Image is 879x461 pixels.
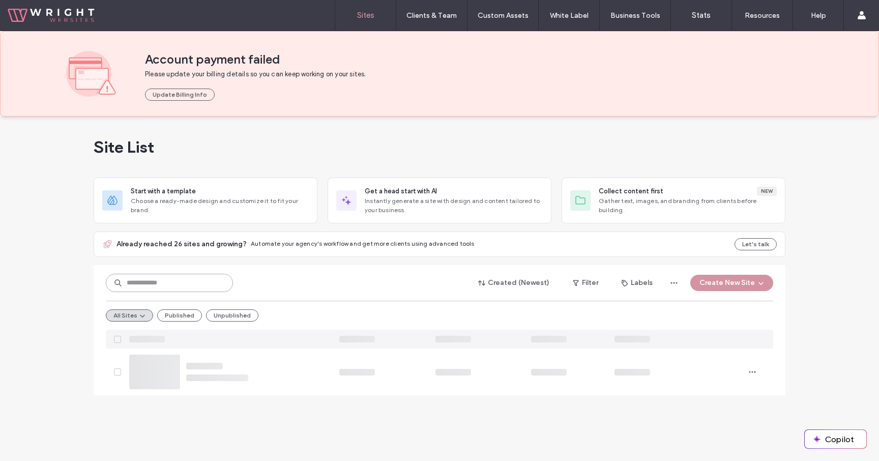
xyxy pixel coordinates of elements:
label: Stats [692,11,711,20]
span: Start with a template [131,186,196,196]
span: Instantly generate a site with design and content tailored to your business. [365,196,543,215]
div: Start with a templateChoose a ready-made design and customize it to fit your brand. [94,178,317,223]
label: White Label [550,11,589,20]
span: Please update your billing details so you can keep working on your sites. [145,69,407,79]
label: Resources [745,11,780,20]
div: New [757,187,777,196]
span: Get a head start with AI [365,186,437,196]
button: Update Billing Info [145,89,215,101]
span: Already reached 26 sites and growing? [116,239,247,249]
button: Let's talk [735,238,777,250]
label: Help [811,11,826,20]
span: Automate your agency's workflow and get more clients using advanced tools [251,240,475,247]
div: Get a head start with AIInstantly generate a site with design and content tailored to your business. [328,178,551,223]
button: Filter [563,275,608,291]
span: Help [23,7,44,16]
button: All Sites [106,309,153,322]
span: Account payment failed [145,52,813,67]
label: Business Tools [610,11,660,20]
span: Site List [94,137,154,157]
span: Choose a ready-made design and customize it to fit your brand. [131,196,309,215]
button: Created (Newest) [470,275,559,291]
label: Custom Assets [478,11,529,20]
span: Collect content first [599,186,663,196]
span: Gather text, images, and branding from clients before building. [599,196,777,215]
button: Labels [612,275,662,291]
label: Clients & Team [406,11,457,20]
button: Copilot [805,430,866,448]
button: Unpublished [206,309,258,322]
button: Published [157,309,202,322]
button: Create New Site [690,275,773,291]
div: Collect content firstNewGather text, images, and branding from clients before building. [562,178,785,223]
label: Sites [357,11,374,20]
